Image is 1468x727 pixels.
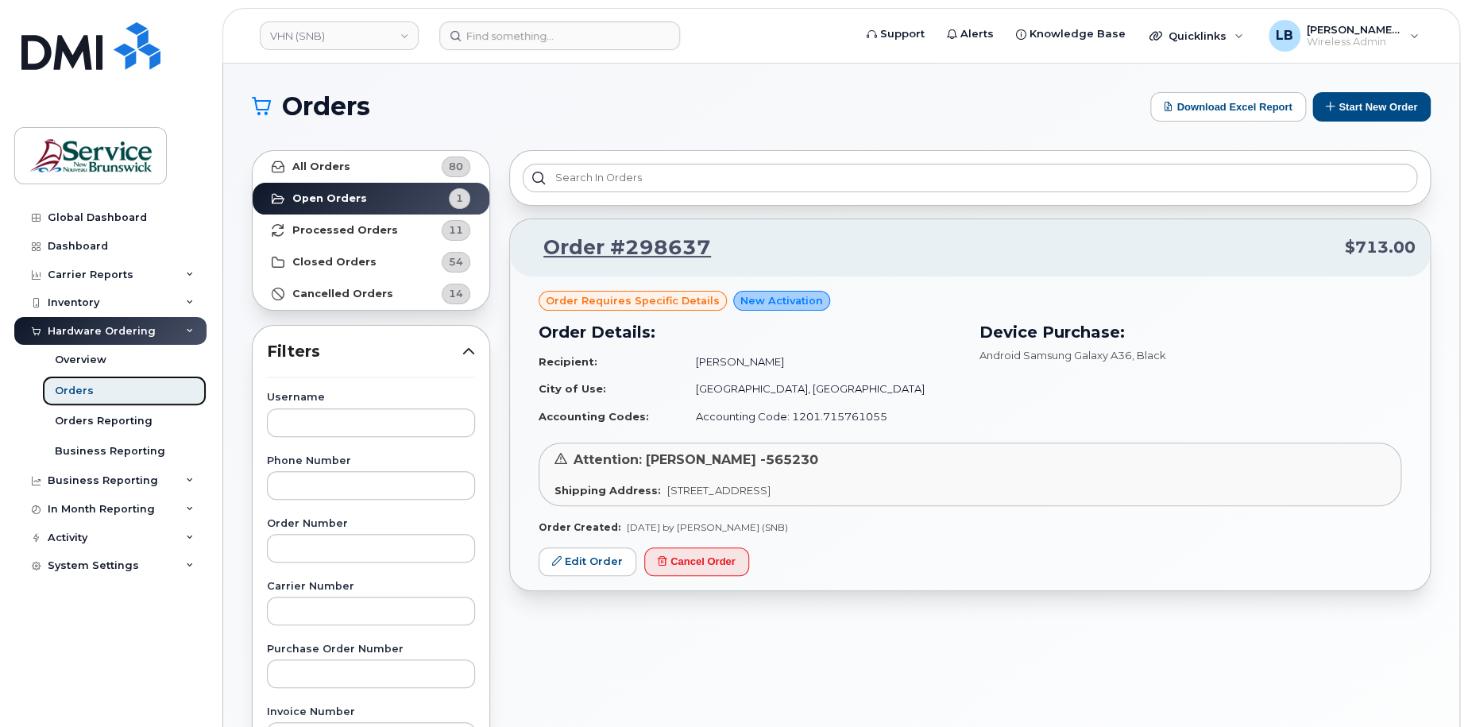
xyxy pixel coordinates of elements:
a: Processed Orders11 [253,215,489,246]
td: [GEOGRAPHIC_DATA], [GEOGRAPHIC_DATA] [682,375,960,403]
span: New Activation [740,293,823,308]
label: Username [267,393,475,403]
a: Closed Orders54 [253,246,489,278]
a: Order #298637 [524,234,711,262]
td: [PERSON_NAME] [682,348,960,376]
span: $713.00 [1345,236,1416,259]
span: [DATE] by [PERSON_NAME] (SNB) [627,521,788,533]
td: Accounting Code: 1201.715761055 [682,403,960,431]
span: Android Samsung Galaxy A36 [979,349,1132,362]
strong: Open Orders [292,192,367,205]
span: , Black [1132,349,1166,362]
strong: Accounting Codes: [539,410,649,423]
span: 80 [449,159,463,174]
span: 14 [449,286,463,301]
a: All Orders80 [253,151,489,183]
a: Cancelled Orders14 [253,278,489,310]
strong: Cancelled Orders [292,288,393,300]
strong: City of Use: [539,382,606,395]
strong: Shipping Address: [554,484,661,497]
label: Purchase Order Number [267,644,475,655]
span: [STREET_ADDRESS] [667,484,771,497]
span: Filters [267,340,462,363]
span: Order requires Specific details [546,293,720,308]
a: Edit Order [539,547,636,577]
label: Carrier Number [267,582,475,592]
span: 1 [456,191,463,206]
label: Invoice Number [267,707,475,717]
span: Orders [282,95,370,118]
strong: Recipient: [539,355,597,368]
span: 54 [449,254,463,269]
input: Search in orders [523,164,1417,192]
label: Order Number [267,519,475,529]
button: Cancel Order [644,547,749,577]
span: 11 [449,222,463,238]
button: Start New Order [1312,92,1431,122]
strong: All Orders [292,160,350,173]
a: Open Orders1 [253,183,489,215]
strong: Processed Orders [292,224,398,237]
button: Download Excel Report [1150,92,1306,122]
h3: Order Details: [539,320,960,344]
label: Phone Number [267,456,475,466]
h3: Device Purchase: [979,320,1401,344]
span: Attention: [PERSON_NAME] -565230 [574,452,818,467]
strong: Closed Orders [292,256,377,269]
strong: Order Created: [539,521,620,533]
